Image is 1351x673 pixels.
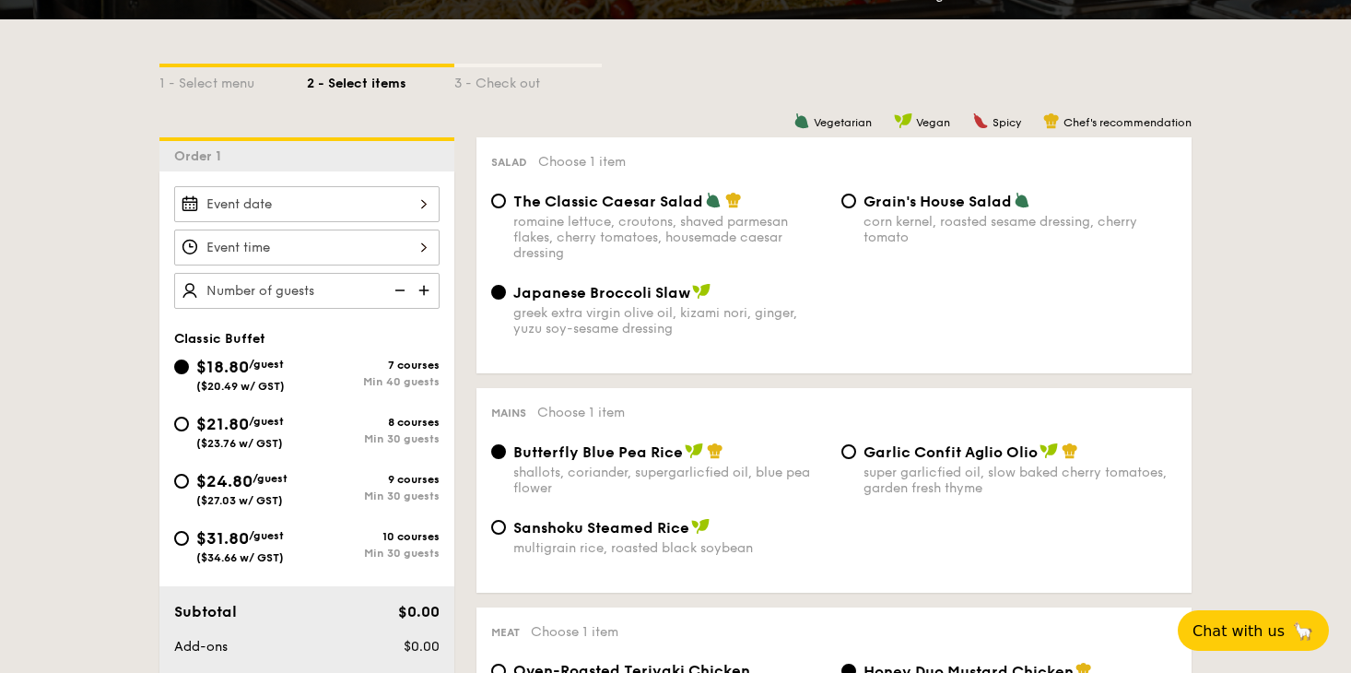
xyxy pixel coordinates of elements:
[174,474,189,489] input: $24.80/guest($27.03 w/ GST)9 coursesMin 30 guests
[814,116,872,129] span: Vegetarian
[491,194,506,208] input: The Classic Caesar Saladromaine lettuce, croutons, shaved parmesan flakes, cherry tomatoes, house...
[685,443,703,459] img: icon-vegan.f8ff3823.svg
[793,112,810,129] img: icon-vegetarian.fe4039eb.svg
[513,284,690,301] span: Japanese Broccoli Slaw
[174,230,440,266] input: Event time
[705,192,722,208] img: icon-vegetarian.fe4039eb.svg
[916,116,950,129] span: Vegan
[1063,116,1192,129] span: Chef's recommendation
[691,518,710,535] img: icon-vegan.f8ff3823.svg
[841,194,856,208] input: Grain's House Saladcorn kernel, roasted sesame dressing, cherry tomato
[513,305,827,336] div: greek extra virgin olive oil, kizami nori, ginger, yuzu soy-sesame dressing
[398,603,440,620] span: $0.00
[253,472,288,485] span: /guest
[384,273,412,308] img: icon-reduce.1d2dbef1.svg
[196,380,285,393] span: ($20.49 w/ GST)
[1040,443,1058,459] img: icon-vegan.f8ff3823.svg
[531,624,618,640] span: Choose 1 item
[863,465,1177,496] div: super garlicfied oil, slow baked cherry tomatoes, garden fresh thyme
[725,192,742,208] img: icon-chef-hat.a58ddaea.svg
[159,67,307,93] div: 1 - Select menu
[249,415,284,428] span: /guest
[307,375,440,388] div: Min 40 guests
[863,214,1177,245] div: corn kernel, roasted sesame dressing, cherry tomato
[513,519,689,537] span: Sanshoku Steamed Rice
[196,414,249,434] span: $21.80
[513,540,827,556] div: multigrain rice, roasted black soybean
[196,494,283,507] span: ($27.03 w/ GST)
[412,273,440,308] img: icon-add.58712e84.svg
[174,331,265,347] span: Classic Buffet
[491,285,506,300] input: Japanese Broccoli Slawgreek extra virgin olive oil, kizami nori, ginger, yuzu soy-sesame dressing
[491,407,526,419] span: Mains
[491,156,527,169] span: Salad
[174,531,189,546] input: $31.80/guest($34.66 w/ GST)10 coursesMin 30 guests
[196,528,249,549] span: $31.80
[993,116,1021,129] span: Spicy
[196,437,283,450] span: ($23.76 w/ GST)
[513,465,827,496] div: shallots, coriander, supergarlicfied oil, blue pea flower
[1192,622,1285,640] span: Chat with us
[863,443,1038,461] span: Garlic Confit Aglio Olio
[249,358,284,371] span: /guest
[1062,443,1078,459] img: icon-chef-hat.a58ddaea.svg
[1014,192,1030,208] img: icon-vegetarian.fe4039eb.svg
[174,273,440,309] input: Number of guests
[174,148,229,164] span: Order 1
[1043,112,1060,129] img: icon-chef-hat.a58ddaea.svg
[513,193,703,210] span: The Classic Caesar Salad
[491,444,506,459] input: Butterfly Blue Pea Riceshallots, coriander, supergarlicfied oil, blue pea flower
[538,154,626,170] span: Choose 1 item
[249,529,284,542] span: /guest
[863,193,1012,210] span: Grain's House Salad
[307,547,440,560] div: Min 30 guests
[196,357,249,377] span: $18.80
[513,443,683,461] span: Butterfly Blue Pea Rice
[196,551,284,564] span: ($34.66 w/ GST)
[454,67,602,93] div: 3 - Check out
[537,405,625,420] span: Choose 1 item
[491,520,506,535] input: Sanshoku Steamed Ricemultigrain rice, roasted black soybean
[307,432,440,445] div: Min 30 guests
[1178,610,1329,651] button: Chat with us🦙
[174,639,228,655] span: Add-ons
[307,416,440,429] div: 8 courses
[196,471,253,491] span: $24.80
[972,112,989,129] img: icon-spicy.37a8142b.svg
[307,490,440,502] div: Min 30 guests
[404,639,440,655] span: $0.00
[1292,620,1314,642] span: 🦙
[174,360,189,374] input: $18.80/guest($20.49 w/ GST)7 coursesMin 40 guests
[307,530,440,543] div: 10 courses
[894,112,912,129] img: icon-vegan.f8ff3823.svg
[307,67,454,93] div: 2 - Select items
[692,283,711,300] img: icon-vegan.f8ff3823.svg
[841,444,856,459] input: Garlic Confit Aglio Oliosuper garlicfied oil, slow baked cherry tomatoes, garden fresh thyme
[174,417,189,431] input: $21.80/guest($23.76 w/ GST)8 coursesMin 30 guests
[174,603,237,620] span: Subtotal
[307,473,440,486] div: 9 courses
[307,359,440,372] div: 7 courses
[491,626,520,639] span: Meat
[174,186,440,222] input: Event date
[513,214,827,261] div: romaine lettuce, croutons, shaved parmesan flakes, cherry tomatoes, housemade caesar dressing
[707,443,723,459] img: icon-chef-hat.a58ddaea.svg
